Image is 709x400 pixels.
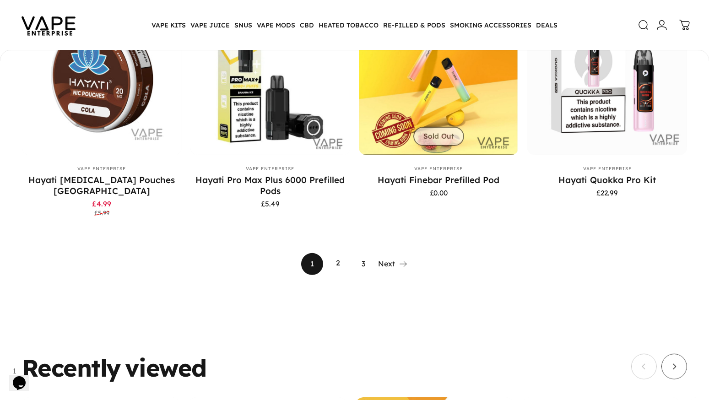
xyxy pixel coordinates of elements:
[188,16,232,35] summary: VAPE JUICE
[149,16,560,35] nav: Primary
[92,200,111,207] span: £4.99
[94,210,109,216] span: £5.99
[378,253,408,275] a: Next
[675,15,695,35] a: 0 items
[232,16,254,35] summary: SNUS
[381,16,448,35] summary: RE-FILLED & PODS
[77,166,126,172] a: Vape Enterprise
[415,166,463,172] a: Vape Enterprise
[28,174,175,196] a: Hayati [MEDICAL_DATA] Pouches [GEOGRAPHIC_DATA]
[430,189,448,196] span: £0.00
[261,200,280,207] span: £5.49
[246,166,294,172] a: Vape Enterprise
[316,16,381,35] summary: HEATED TOBACCO
[195,174,345,196] a: Hayati Pro Max Plus 6000 Prefilled Pods
[378,174,500,185] a: Hayati Finebar Prefilled Pod
[661,354,687,379] button: Next
[327,253,349,275] a: 2
[298,16,316,35] summary: CBD
[352,253,374,275] a: 3
[254,16,298,35] summary: VAPE MODS
[149,16,188,35] summary: VAPE KITS
[22,356,120,380] animate-element: Recently
[7,4,90,47] img: Vape Enterprise
[558,174,656,185] a: Hayati Quokka Pro Kit
[9,363,38,391] iframe: chat widget
[448,16,534,35] summary: SMOKING ACCESSORIES
[596,189,618,196] span: £22.99
[583,166,632,172] a: Vape Enterprise
[125,356,206,380] animate-element: viewed
[534,16,560,35] a: DEALS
